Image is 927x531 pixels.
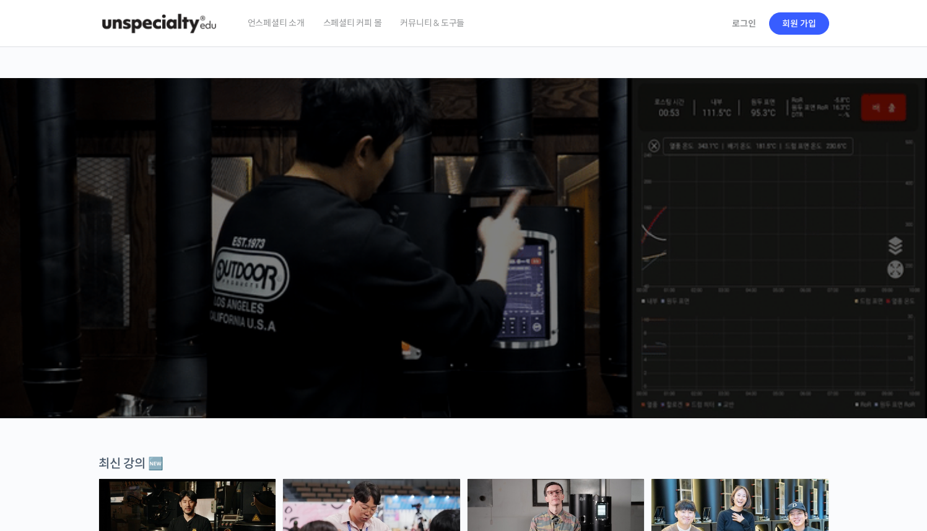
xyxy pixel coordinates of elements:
p: [PERSON_NAME]을 다하는 당신을 위해, 최고와 함께 만든 커피 클래스 [12,190,915,252]
p: 시간과 장소에 구애받지 않고, 검증된 커리큘럼으로 [12,258,915,275]
a: 로그인 [725,9,764,38]
div: 최신 강의 🆕 [98,455,829,472]
a: 회원 가입 [769,12,829,35]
